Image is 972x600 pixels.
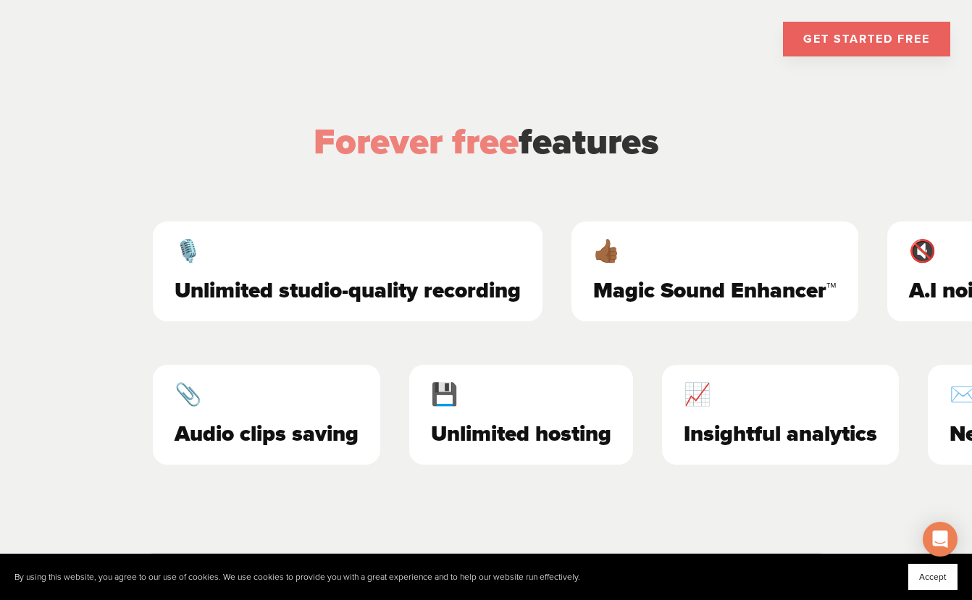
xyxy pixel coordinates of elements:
[431,386,611,404] span: 💾
[684,386,877,404] span: 📈
[175,243,521,261] span: 🎙️
[431,426,611,443] span: Unlimited hosting
[175,282,521,300] span: Unlimited studio-quality recording
[923,522,958,557] div: Open Intercom Messenger
[593,282,837,300] span: Magic Sound Enhancer™
[783,22,950,56] a: GET STARTED FREE
[14,572,580,583] p: By using this website, you agree to our use of cookies. We use cookies to provide you with a grea...
[593,243,837,261] span: 👍🏾
[919,572,947,582] span: Accept
[684,426,877,443] span: Insightful analytics
[175,386,359,404] span: 📎
[908,564,958,590] button: Accept
[314,120,519,164] span: Forever free
[138,116,834,168] div: features
[175,426,359,443] span: Audio clips saving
